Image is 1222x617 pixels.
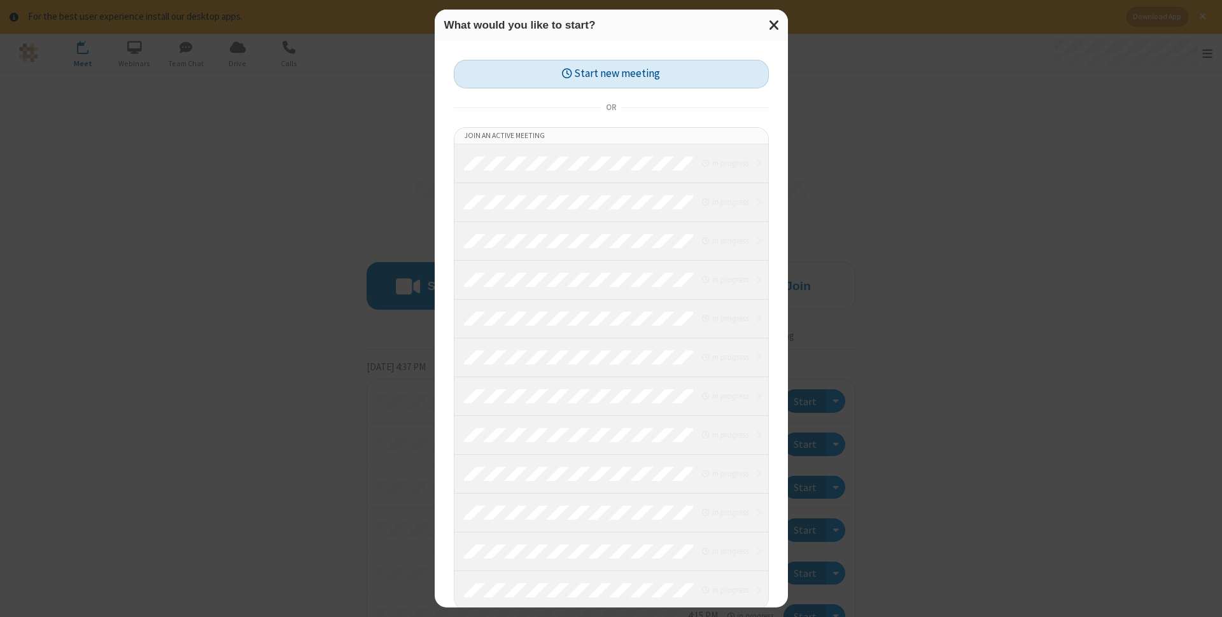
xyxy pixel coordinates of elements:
em: in progress [702,235,748,247]
li: Join an active meeting [454,128,768,144]
button: Start new meeting [454,60,769,88]
span: or [601,99,621,116]
em: in progress [702,429,748,441]
em: in progress [702,274,748,286]
em: in progress [702,584,748,596]
em: in progress [702,506,748,518]
em: in progress [702,312,748,324]
em: in progress [702,351,748,363]
em: in progress [702,545,748,557]
button: Close modal [761,10,788,41]
h3: What would you like to start? [444,19,778,31]
em: in progress [702,390,748,402]
em: in progress [702,196,748,208]
em: in progress [702,468,748,480]
em: in progress [702,157,748,169]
